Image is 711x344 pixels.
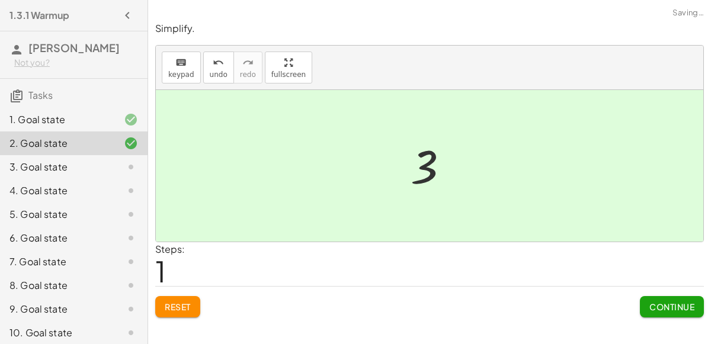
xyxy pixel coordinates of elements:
i: keyboard [175,56,187,70]
button: fullscreen [265,52,312,83]
div: 10. Goal state [9,326,105,340]
div: 3. Goal state [9,160,105,174]
span: redo [240,70,256,79]
button: keyboardkeypad [162,52,201,83]
p: Simplify. [155,22,704,36]
div: 7. Goal state [9,255,105,269]
div: 9. Goal state [9,302,105,316]
span: Tasks [28,89,53,101]
i: Task not started. [124,326,138,340]
span: 1 [155,253,166,289]
div: 1. Goal state [9,112,105,127]
i: Task not started. [124,207,138,221]
span: Saving… [672,7,704,19]
i: Task not started. [124,231,138,245]
i: Task not started. [124,255,138,269]
div: 6. Goal state [9,231,105,245]
button: redoredo [233,52,262,83]
i: Task finished and correct. [124,136,138,150]
span: Reset [165,301,191,312]
i: Task not started. [124,302,138,316]
span: [PERSON_NAME] [28,41,120,54]
i: Task not started. [124,160,138,174]
i: undo [213,56,224,70]
button: undoundo [203,52,234,83]
span: undo [210,70,228,79]
span: keypad [168,70,194,79]
button: Continue [640,296,704,317]
div: 2. Goal state [9,136,105,150]
button: Reset [155,296,200,317]
span: fullscreen [271,70,306,79]
div: 4. Goal state [9,184,105,198]
div: 5. Goal state [9,207,105,221]
label: Steps: [155,243,185,255]
div: 8. Goal state [9,278,105,292]
h4: 1.3.1 Warmup [9,8,69,22]
span: Continue [649,301,694,312]
div: Not you? [14,57,138,69]
i: Task not started. [124,278,138,292]
i: Task finished and correct. [124,112,138,127]
i: redo [242,56,254,70]
i: Task not started. [124,184,138,198]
